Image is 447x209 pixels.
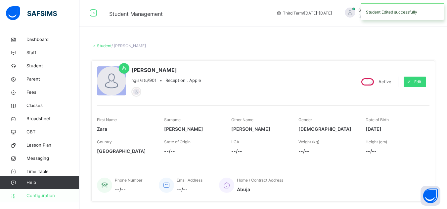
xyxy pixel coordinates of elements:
div: Sa'adatu Muhammed [338,7,431,19]
span: --/-- [366,148,423,155]
span: Student [26,63,79,69]
span: --/-- [231,148,289,155]
span: Broadsheet [26,116,79,122]
span: session/term information [276,10,332,16]
span: Help [26,179,79,186]
span: Reception , Apple [165,78,201,83]
span: [DATE] [366,125,423,132]
span: Country [97,139,112,144]
span: Dashboard [26,36,79,43]
div: Student Edited successfully [361,3,444,20]
span: First Name [97,117,117,122]
span: Fees [26,89,79,96]
span: Home / Contract Address [237,178,283,183]
button: Open asap [421,186,440,206]
span: Other Name [231,117,253,122]
span: Surname [164,117,181,122]
span: [PERSON_NAME] [231,125,289,132]
span: State of Origin [164,139,191,144]
span: --/-- [177,186,202,193]
span: --/-- [298,148,356,155]
span: Parent [26,76,79,83]
span: Height (cm) [366,139,387,144]
span: ngis/stu/901 [131,77,156,84]
span: LGA [231,139,239,144]
span: [PERSON_NAME] [164,125,221,132]
span: CBT [26,129,79,135]
span: Phone Number [115,178,142,183]
div: • [131,77,201,84]
span: Student Management [109,11,163,17]
span: Weight (kg) [298,139,319,144]
span: [PERSON_NAME] [131,66,201,74]
span: Staff [26,50,79,56]
span: --/-- [164,148,221,155]
span: Zara [97,125,154,132]
span: Classes [26,102,79,109]
span: Time Table [26,168,79,175]
span: Email Address [177,178,202,183]
span: Lesson Plan [26,142,79,149]
span: Gender [298,117,312,122]
span: [GEOGRAPHIC_DATA] [97,148,154,155]
span: Active [379,79,391,84]
span: Abuja [237,186,283,193]
span: Date of Birth [366,117,389,122]
span: [DEMOGRAPHIC_DATA] [298,125,356,132]
span: --/-- [115,186,142,193]
span: / [PERSON_NAME] [112,43,146,48]
img: safsims [6,6,57,20]
a: Student [97,43,112,48]
span: Configuration [26,192,79,199]
span: Messaging [26,155,79,162]
span: Edit [414,79,421,85]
